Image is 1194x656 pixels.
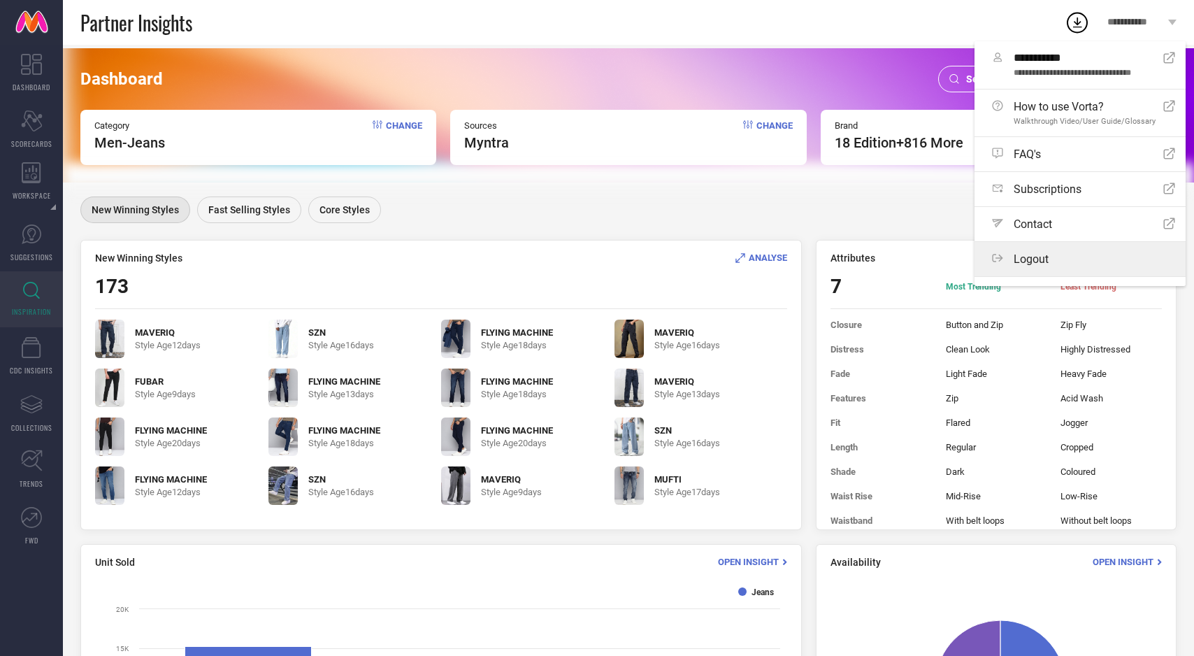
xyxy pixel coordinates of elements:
span: SZN [654,425,720,436]
span: Low-Rise [1060,491,1162,501]
span: Style Age 18 days [481,340,553,350]
span: FWD [25,535,38,546]
span: Logout [1014,252,1049,266]
span: Length [830,442,932,452]
span: MAVERIQ [135,327,201,338]
img: yKJxRbHz_028ffbdfb56e4881888acd824c058cb4.jpg [268,418,298,456]
span: SCORECARDS [11,138,52,149]
img: pDO6CIXC_d4034a13156f4be897d2f629705a24cb.jpg [441,369,470,407]
span: New Winning Styles [95,252,182,264]
span: Open Insight [718,557,779,567]
span: myntra [464,134,509,151]
span: FLYING MACHINE [135,474,207,485]
span: Style Age 16 days [654,438,720,448]
span: Change [756,120,793,151]
span: 173 [95,275,129,298]
span: Style Age 12 days [135,340,201,350]
span: Walkthrough Video/User Guide/Glossary [1014,117,1156,126]
span: Most Trending [946,281,1047,292]
span: Heavy Fade [1060,369,1162,379]
span: Coloured [1060,466,1162,477]
span: Partner Insights [80,8,192,37]
span: Fast Selling Styles [208,204,290,215]
span: Attributes [830,252,875,264]
span: Style Age 9 days [135,389,196,399]
img: 1CpyIZbi_2726d33ce65e4f34aeea135966e465c9.jpg [441,320,470,358]
img: 2kWfjP5K_951039c09b9e423398d34ae687868beb.jpg [95,320,124,358]
span: FLYING MACHINE [481,425,553,436]
span: Subscriptions [1014,183,1081,196]
span: WORKSPACE [13,190,51,201]
span: Style Age 16 days [654,340,720,350]
img: BXyYfiK9_20c18091d77f454e83edfff3514f7eab.jpg [268,369,298,407]
span: Open Insight [1093,557,1153,567]
span: SZN [308,474,374,485]
span: FLYING MACHINE [135,425,207,436]
span: Least Trending [1060,281,1162,292]
span: 18 edition +816 More [835,134,963,151]
span: Style Age 20 days [135,438,207,448]
span: FLYING MACHINE [481,327,553,338]
span: Mid-Rise [946,491,1047,501]
span: Without belt loops [1060,515,1162,526]
span: FLYING MACHINE [481,376,553,387]
span: Men-Jeans [94,134,165,151]
span: FAQ's [1014,148,1041,161]
span: Contact [1014,218,1052,231]
span: Sources [464,120,509,131]
span: ANALYSE [749,252,787,263]
span: Unit Sold [95,557,135,568]
span: Availability [830,557,881,568]
span: Style Age 13 days [654,389,720,399]
span: Style Age 9 days [481,487,542,497]
img: NvUn3k2u_88430affd3a74e14ae86e4cabb71b7d0.jpg [614,466,644,505]
span: Fit [830,418,932,428]
span: Search by Style ID [966,73,1046,85]
div: Analyse [735,251,787,264]
span: FUBAR [135,376,196,387]
span: Waist Rise [830,491,932,501]
span: TRENDS [20,478,43,489]
span: MUFTI [654,474,720,485]
span: Highly Distressed [1060,344,1162,355]
span: SZN [308,327,374,338]
span: Distress [830,344,932,355]
span: Light Fade [946,369,1047,379]
span: Waistband [830,515,932,526]
text: 15K [116,645,129,653]
img: t3LcNc1z_cde64f7337844944a9b52c37e0f227de.jpg [268,466,298,505]
span: Dark [946,466,1047,477]
span: Brand [835,120,963,131]
a: FAQ's [974,137,1186,171]
span: 7 [830,275,932,298]
span: How to use Vorta? [1014,100,1156,113]
span: Flared [946,418,1047,428]
img: t1TJ4UPN_7cc50fb6920a4f11a620e797d636856a.jpg [614,320,644,358]
img: dudpx48n_1a3d684fb6e04623835e0961c1be772a.jpg [95,466,124,505]
span: Regular [946,442,1047,452]
span: CDC INSIGHTS [10,365,53,376]
span: New Winning Styles [92,204,179,215]
a: Subscriptions [974,172,1186,206]
span: Style Age 18 days [481,389,553,399]
span: SUGGESTIONS [10,252,53,262]
span: Jogger [1060,418,1162,428]
span: Style Age 17 days [654,487,720,497]
span: Style Age 16 days [308,487,374,497]
span: FLYING MACHINE [308,376,380,387]
span: INSPIRATION [12,306,51,317]
span: Closure [830,320,932,330]
img: vPXh6eF2_47c9edf9399c4dbbaa3a4c425a7b5ebf.jpg [614,369,644,407]
span: Category [94,120,165,131]
span: MAVERIQ [481,474,542,485]
span: COLLECTIONS [11,422,52,433]
div: Open Insight [1093,555,1162,569]
span: MAVERIQ [654,327,720,338]
span: Acid Wash [1060,393,1162,404]
span: Zip [946,393,1047,404]
span: MAVERIQ [654,376,720,387]
div: Open Insight [718,555,787,569]
text: Jeans [751,587,774,597]
div: Open download list [1065,10,1090,35]
span: Fade [830,369,932,379]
